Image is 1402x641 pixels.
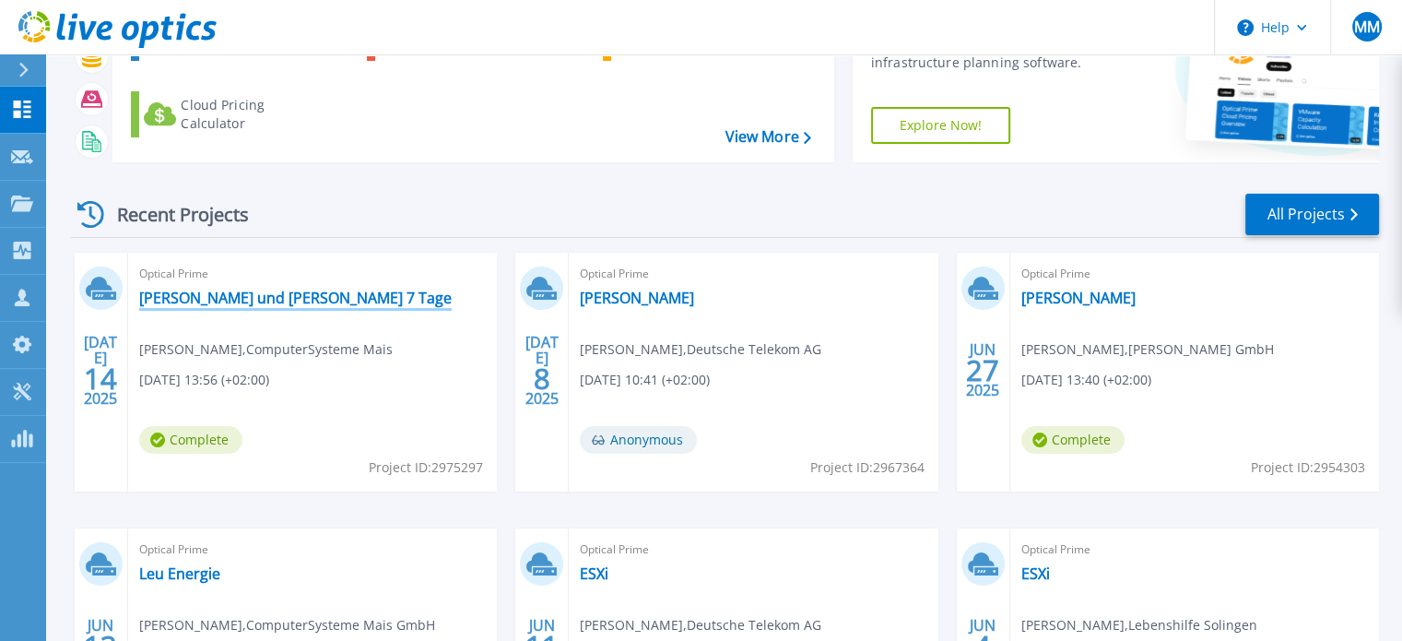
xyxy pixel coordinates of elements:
a: [PERSON_NAME] [1021,289,1136,307]
a: [PERSON_NAME] [580,289,694,307]
span: Optical Prime [580,540,926,560]
span: 8 [534,371,550,386]
div: [DATE] 2025 [524,337,560,404]
span: Optical Prime [1021,264,1368,284]
span: [DATE] 13:56 (+02:00) [139,370,269,390]
span: MM [1353,19,1379,34]
span: 14 [84,371,117,386]
div: JUN 2025 [965,337,1000,404]
span: Project ID: 2975297 [369,457,483,478]
span: Anonymous [580,426,697,454]
span: Optical Prime [139,540,486,560]
span: Project ID: 2954303 [1251,457,1365,478]
span: Optical Prime [580,264,926,284]
span: [PERSON_NAME] , Lebenshilfe Solingen [1021,615,1257,635]
a: [PERSON_NAME] und [PERSON_NAME] 7 Tage [139,289,452,307]
span: Optical Prime [1021,540,1368,560]
span: 27 [966,362,999,378]
a: Leu Energie [139,564,220,583]
span: [PERSON_NAME] , Deutsche Telekom AG [580,615,821,635]
span: Project ID: 2967364 [810,457,925,478]
a: All Projects [1245,194,1379,235]
a: ESXi [580,564,608,583]
span: Complete [1021,426,1125,454]
div: [DATE] 2025 [83,337,118,404]
div: Cloud Pricing Calculator [181,96,328,133]
span: Optical Prime [139,264,486,284]
span: [DATE] 13:40 (+02:00) [1021,370,1151,390]
a: View More [725,128,810,146]
span: [PERSON_NAME] , [PERSON_NAME] GmbH [1021,339,1274,360]
a: ESXi [1021,564,1050,583]
div: Recent Projects [71,192,274,237]
a: Explore Now! [871,107,1011,144]
span: [DATE] 10:41 (+02:00) [580,370,710,390]
span: [PERSON_NAME] , ComputerSysteme Mais GmbH [139,615,435,635]
span: Complete [139,426,242,454]
span: [PERSON_NAME] , Deutsche Telekom AG [580,339,821,360]
span: [PERSON_NAME] , ComputerSysteme Mais [139,339,393,360]
a: Cloud Pricing Calculator [131,91,336,137]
